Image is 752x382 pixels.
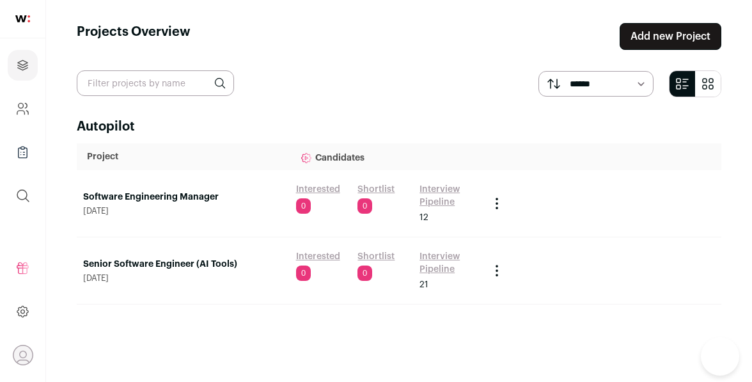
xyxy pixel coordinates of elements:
a: Interview Pipeline [419,183,476,209]
input: Filter projects by name [77,70,234,96]
span: [DATE] [83,273,283,283]
a: Software Engineering Manager [83,191,283,203]
span: 0 [357,266,372,281]
span: 21 [419,278,428,291]
a: Interested [296,250,340,263]
a: Projects [8,50,38,81]
h1: Projects Overview [77,23,191,50]
a: Senior Software Engineer (AI Tools) [83,258,283,271]
button: Project Actions [489,196,505,211]
p: Candidates [300,144,473,170]
a: Company Lists [8,137,38,168]
a: Shortlist [357,250,395,263]
span: 12 [419,211,428,224]
a: Interview Pipeline [419,250,476,276]
span: 0 [296,198,311,214]
p: Project [87,150,279,163]
img: wellfound-shorthand-0d5821cbd27db2630d0214b213865d53afaa358527fdda9d0ea32b1df1b89c2c.svg [15,15,30,22]
a: Add new Project [620,23,721,50]
span: 0 [357,198,372,214]
span: 0 [296,266,311,281]
a: Shortlist [357,183,395,196]
button: Open dropdown [13,345,33,365]
iframe: Help Scout Beacon - Open [701,337,739,376]
a: Company and ATS Settings [8,93,38,124]
h2: Autopilot [77,118,721,136]
a: Interested [296,183,340,196]
button: Project Actions [489,263,505,278]
span: [DATE] [83,206,283,216]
